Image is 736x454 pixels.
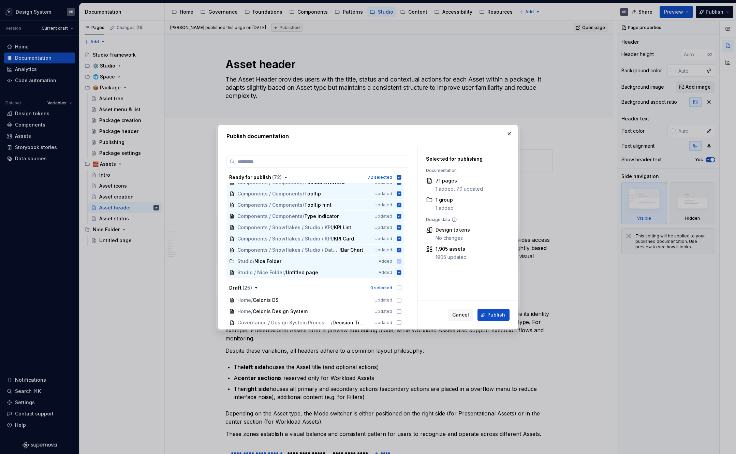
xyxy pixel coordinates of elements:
span: Updated [374,202,392,208]
div: Design data [426,217,502,222]
span: Components / Snowflakes / Studio / KPI [237,235,332,242]
h2: Publish documentation [226,132,510,140]
span: Updated [374,191,392,196]
span: Tooltip hint [304,202,332,208]
span: / [332,224,334,231]
span: Governance / Design System Processes [237,319,331,326]
span: Updated [374,225,392,230]
div: 1,905 assets [436,246,467,252]
span: Updated [374,297,392,303]
div: Draft [229,284,252,291]
div: Documentation [426,168,502,173]
div: 72 selected [368,175,392,180]
div: 1 added [436,205,454,211]
span: Celonis DS [253,297,279,304]
span: Components / Components [237,190,303,197]
span: Celonis Design System [253,308,308,315]
span: Studio / Nice Folder [237,269,284,276]
div: Design tokens [436,226,470,233]
div: 1 group [436,196,454,203]
div: 1905 updated [436,254,467,261]
span: Tooltip [304,190,321,197]
span: Updated [374,309,392,314]
span: / [303,213,304,220]
span: / [339,247,341,253]
div: 0 selected [370,285,392,291]
span: / [303,202,304,208]
div: Ready for publish [229,174,282,181]
span: Type indicator [304,213,339,220]
button: Publish [477,309,510,321]
span: Untitled page [286,269,318,276]
span: Decision Tree [333,319,365,326]
span: Updated [374,320,392,325]
span: ( 72 ) [272,174,282,180]
span: / [331,319,333,326]
span: Components / Components [237,213,303,220]
span: Components / Snowflakes / Studio / Data Viz [237,247,339,253]
span: Publish [487,311,505,318]
span: Components / Snowflakes / Studio / KPI [237,224,332,231]
span: KPI List [334,224,351,231]
span: / [251,297,253,304]
button: Cancel [448,309,473,321]
div: 71 pages [436,177,483,184]
div: Selected for publishing [426,156,502,162]
span: Cancel [452,311,469,318]
span: KPI Card [334,235,354,242]
span: ( 25 ) [242,285,252,291]
span: / [303,190,304,197]
span: Components / Components [237,202,303,208]
span: Updated [374,214,392,219]
span: Added [379,270,392,275]
div: 1 added, 70 updated [436,186,483,192]
button: Ready for publish (72)72 selected [226,172,404,183]
span: Home [237,297,251,304]
span: / [251,308,253,315]
span: Updated [374,236,392,241]
span: / [332,235,334,242]
button: Draft (25)0 selected [226,282,404,293]
span: Home [237,308,251,315]
span: Bar Chart [341,247,363,253]
div: No changes [436,235,470,241]
span: / [284,269,286,276]
span: Updated [374,247,392,253]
